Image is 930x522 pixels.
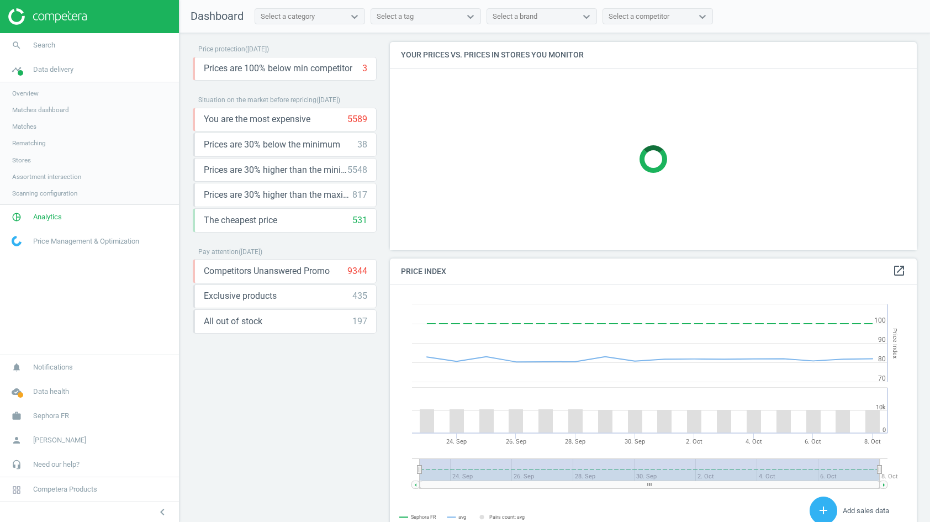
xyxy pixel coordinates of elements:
text: 0 [883,426,886,434]
span: Data health [33,387,69,397]
span: [PERSON_NAME] [33,435,86,445]
i: work [6,405,27,426]
tspan: Sephora FR [411,515,436,520]
span: Competitors Unanswered Promo [204,265,330,277]
span: Situation on the market before repricing [198,96,316,104]
h4: Your prices vs. prices in stores you monitor [390,42,917,68]
span: Assortment intersection [12,172,81,181]
span: All out of stock [204,315,262,328]
tspan: 30. Sep [625,438,645,445]
div: 3 [362,62,367,75]
div: Select a competitor [609,12,669,22]
span: Price protection [198,45,245,53]
i: headset_mic [6,454,27,475]
tspan: 28. Sep [565,438,585,445]
span: Analytics [33,212,62,222]
div: Select a category [261,12,315,22]
span: Price Management & Optimization [33,236,139,246]
text: 10k [876,404,886,411]
div: Select a brand [493,12,537,22]
div: Select a tag [377,12,414,22]
i: chevron_left [156,505,169,519]
span: Add sales data [843,507,889,515]
tspan: avg [458,514,466,520]
i: timeline [6,59,27,80]
div: 5589 [347,113,367,125]
span: Scanning configuration [12,189,77,198]
i: open_in_new [892,264,906,277]
span: Prices are 100% below min competitor [204,62,352,75]
tspan: 4. Oct [746,438,762,445]
span: Data delivery [33,65,73,75]
tspan: 26. Sep [506,438,526,445]
span: Prices are 30% higher than the maximal [204,189,352,201]
tspan: 8. Oct [864,438,881,445]
div: 531 [352,214,367,226]
span: Sephora FR [33,411,69,421]
img: ajHJNr6hYgQAAAAASUVORK5CYII= [8,8,87,25]
span: Prices are 30% below the minimum [204,139,340,151]
span: Need our help? [33,460,80,470]
span: Competera Products [33,484,97,494]
span: Exclusive products [204,290,277,302]
i: person [6,430,27,451]
i: cloud_done [6,381,27,402]
span: Dashboard [191,9,244,23]
span: The cheapest price [204,214,277,226]
div: 435 [352,290,367,302]
div: 817 [352,189,367,201]
i: search [6,35,27,56]
a: open_in_new [892,264,906,278]
span: ( [DATE] ) [316,96,340,104]
img: wGWNvw8QSZomAAAAABJRU5ErkJggg== [12,236,22,246]
span: Search [33,40,55,50]
span: Prices are 30% higher than the minimum [204,164,347,176]
text: 70 [878,375,886,382]
span: ( [DATE] ) [245,45,269,53]
tspan: Price Index [891,328,899,358]
span: Notifications [33,362,73,372]
span: Rematching [12,139,46,147]
span: Pay attention [198,248,239,256]
text: 100 [874,317,886,324]
span: Overview [12,89,39,98]
text: 90 [878,336,886,344]
i: pie_chart_outlined [6,207,27,228]
div: 197 [352,315,367,328]
i: notifications [6,357,27,378]
div: 9344 [347,265,367,277]
tspan: Pairs count: avg [489,514,525,520]
span: You are the most expensive [204,113,310,125]
span: Stores [12,156,31,165]
div: 5548 [347,164,367,176]
div: 38 [357,139,367,151]
span: ( [DATE] ) [239,248,262,256]
button: chevron_left [149,505,176,519]
tspan: 6. Oct [805,438,821,445]
tspan: 2. Oct [686,438,702,445]
h4: Price Index [390,259,917,284]
span: Matches dashboard [12,106,69,114]
i: add [817,504,830,517]
tspan: 8. Oct [881,473,898,480]
tspan: 24. Sep [446,438,467,445]
span: Matches [12,122,36,131]
text: 80 [878,355,886,363]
